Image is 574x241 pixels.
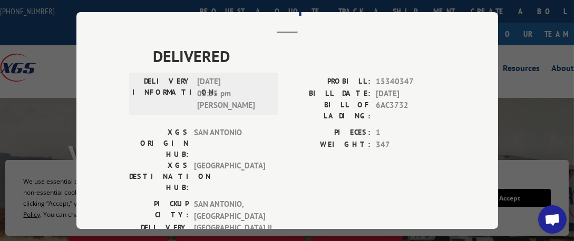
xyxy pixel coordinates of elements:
[197,76,268,112] span: [DATE] 05:55 pm [PERSON_NAME]
[129,198,189,222] label: PICKUP CITY:
[287,76,371,88] label: PROBILL:
[129,160,189,193] label: XGS DESTINATION HUB:
[287,127,371,139] label: PIECES:
[538,205,567,234] div: Open chat
[376,76,445,88] span: 15340347
[287,99,371,122] label: BILL OF LADING:
[376,138,445,150] span: 347
[376,127,445,139] span: 1
[194,198,265,222] span: SAN ANTONIO , [GEOGRAPHIC_DATA]
[129,127,189,160] label: XGS ORIGIN HUB:
[194,127,265,160] span: SAN ANTONIO
[132,76,192,112] label: DELIVERY INFORMATION:
[153,44,445,68] span: DELIVERED
[194,160,265,193] span: [GEOGRAPHIC_DATA]
[287,87,371,99] label: BILL DATE:
[376,99,445,122] span: 6AC3732
[287,138,371,150] label: WEIGHT:
[376,87,445,99] span: [DATE]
